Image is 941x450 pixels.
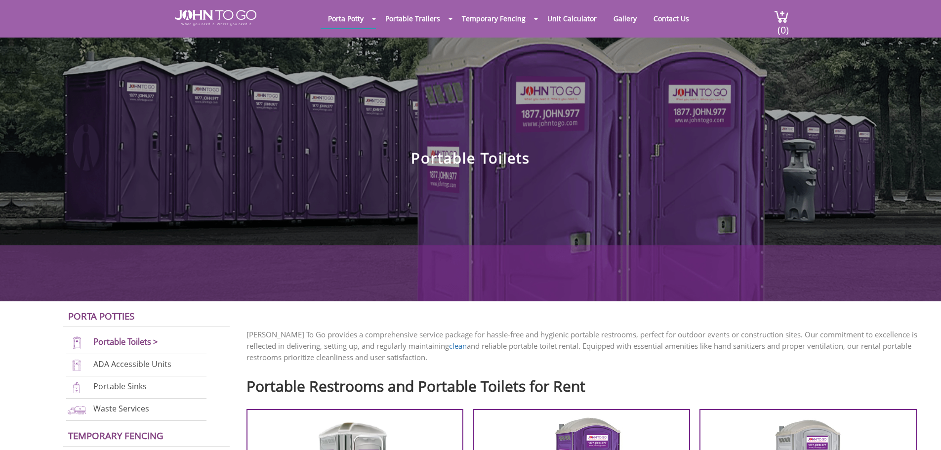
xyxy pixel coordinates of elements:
a: Portable Sinks [93,381,147,392]
img: ADA-units-new.png [66,359,87,372]
p: [PERSON_NAME] To Go provides a comprehensive service package for hassle-free and hygienic portabl... [246,329,926,363]
a: Portable Toilets > [93,336,158,347]
img: portable-toilets-new.png [66,336,87,350]
a: Gallery [606,9,644,28]
span: (0) [777,15,789,37]
a: Unit Calculator [540,9,604,28]
img: waste-services-new.png [66,403,87,416]
a: clean [449,341,467,351]
a: Porta Potties [68,310,134,322]
img: cart a [774,10,789,23]
a: Porta Potty [321,9,371,28]
a: Waste Services [93,403,149,414]
img: portable-sinks-new.png [66,381,87,394]
a: Portable Trailers [378,9,448,28]
h2: Portable Restrooms and Portable Toilets for Rent [246,373,926,394]
a: Contact Us [646,9,696,28]
a: ADA Accessible Units [93,359,171,369]
a: Temporary Fencing [68,429,164,442]
img: JOHN to go [175,10,256,26]
a: Temporary Fencing [454,9,533,28]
